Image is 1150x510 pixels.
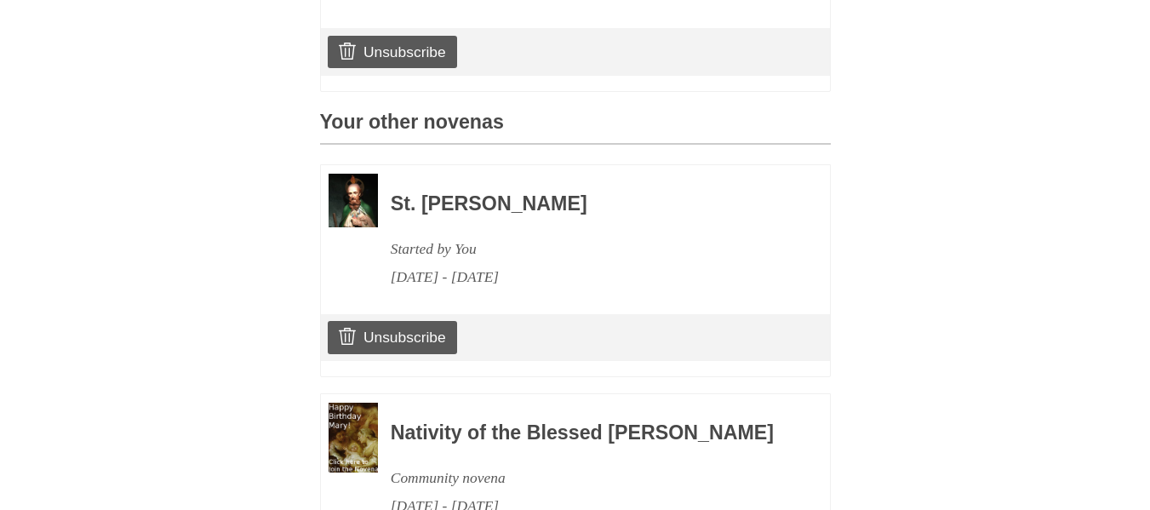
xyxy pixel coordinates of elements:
a: Unsubscribe [328,321,456,353]
h3: St. [PERSON_NAME] [391,193,784,215]
a: Unsubscribe [328,36,456,68]
div: Community novena [391,464,784,492]
img: Novena image [329,174,378,227]
h3: Your other novenas [320,112,831,145]
img: Novena image [329,403,378,473]
h3: Nativity of the Blessed [PERSON_NAME] [391,422,784,444]
div: [DATE] - [DATE] [391,263,784,291]
div: Started by You [391,235,784,263]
